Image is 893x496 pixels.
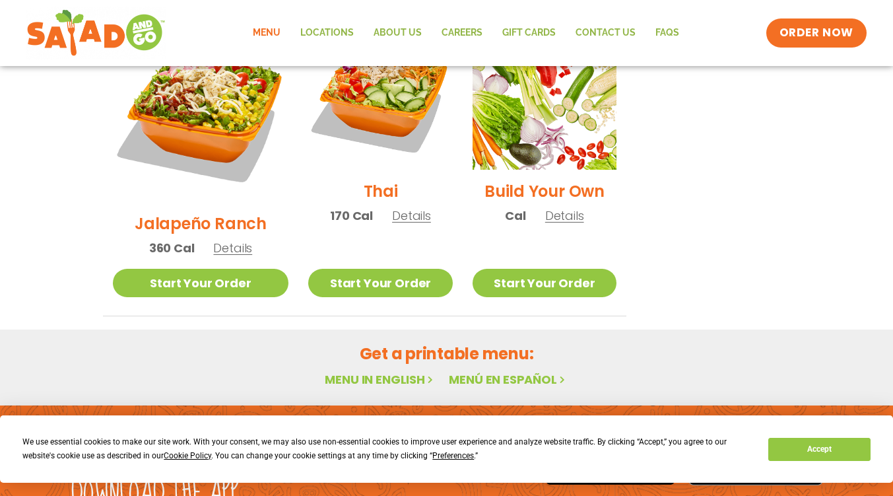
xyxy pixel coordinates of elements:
[473,26,616,170] img: Product photo for Build Your Own
[392,207,431,224] span: Details
[473,269,616,297] a: Start Your Order
[149,239,195,257] span: 360 Cal
[766,18,867,48] a: ORDER NOW
[213,240,252,256] span: Details
[22,435,752,463] div: We use essential cookies to make our site work. With your consent, we may also use non-essential ...
[566,18,645,48] a: Contact Us
[484,180,605,203] h2: Build Your Own
[364,180,398,203] h2: Thai
[243,18,689,48] nav: Menu
[290,18,364,48] a: Locations
[432,18,492,48] a: Careers
[330,207,373,225] span: 170 Cal
[645,18,689,48] a: FAQs
[308,269,452,297] a: Start Your Order
[492,18,566,48] a: GIFT CARDS
[113,269,289,297] a: Start Your Order
[432,451,474,460] span: Preferences
[364,18,432,48] a: About Us
[243,18,290,48] a: Menu
[26,7,166,59] img: new-SAG-logo-768×292
[325,371,436,388] a: Menu in English
[779,25,853,41] span: ORDER NOW
[768,438,870,461] button: Accept
[545,207,584,224] span: Details
[308,26,452,170] img: Product photo for Thai Salad
[103,342,791,365] h2: Get a printable menu:
[164,451,211,460] span: Cookie Policy
[449,371,568,388] a: Menú en español
[113,26,289,202] img: Product photo for Jalapeño Ranch Salad
[135,212,267,235] h2: Jalapeño Ranch
[505,207,525,225] span: Cal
